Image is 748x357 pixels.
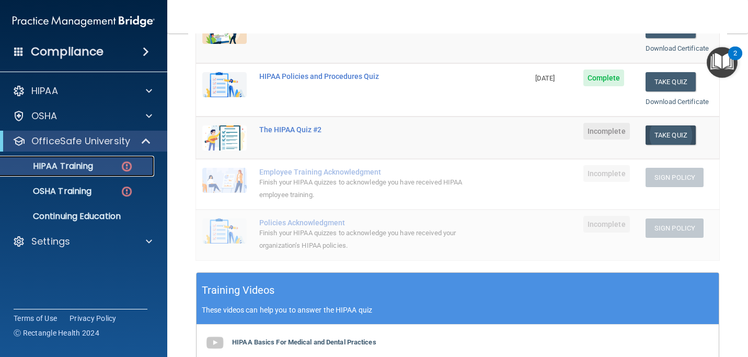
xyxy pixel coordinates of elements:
div: Finish your HIPAA quizzes to acknowledge you have received HIPAA employee training. [259,176,477,201]
a: OSHA [13,110,152,122]
a: Download Certificate [646,98,709,106]
a: Download Certificate [646,44,709,52]
button: Take Quiz [646,72,696,91]
button: Sign Policy [646,168,704,187]
img: danger-circle.6113f641.png [120,160,133,173]
span: Ⓒ Rectangle Health 2024 [14,328,99,338]
a: OfficeSafe University [13,135,152,147]
span: Incomplete [583,165,630,182]
img: PMB logo [13,11,155,32]
span: Incomplete [583,216,630,233]
button: Sign Policy [646,218,704,238]
p: These videos can help you to answer the HIPAA quiz [202,306,714,314]
img: gray_youtube_icon.38fcd6cc.png [204,332,225,353]
a: Terms of Use [14,313,57,324]
a: HIPAA [13,85,152,97]
p: Continuing Education [7,211,149,222]
p: OSHA Training [7,186,91,197]
a: Privacy Policy [70,313,117,324]
span: Incomplete [583,123,630,140]
h5: Training Videos [202,281,275,300]
div: Employee Training Acknowledgment [259,168,477,176]
p: OSHA [31,110,57,122]
img: danger-circle.6113f641.png [120,185,133,198]
span: Complete [583,70,625,86]
div: HIPAA Policies and Procedures Quiz [259,72,477,80]
p: Settings [31,235,70,248]
div: 2 [733,53,737,67]
button: Open Resource Center, 2 new notifications [707,47,738,78]
span: [DATE] [535,74,555,82]
div: The HIPAA Quiz #2 [259,125,477,134]
p: OfficeSafe University [31,135,130,147]
button: Take Quiz [646,125,696,145]
iframe: To enrich screen reader interactions, please activate Accessibility in Grammarly extension settings [696,285,735,325]
div: Finish your HIPAA quizzes to acknowledge you have received your organization’s HIPAA policies. [259,227,477,252]
b: HIPAA Basics For Medical and Dental Practices [232,338,376,346]
div: Policies Acknowledgment [259,218,477,227]
h4: Compliance [31,44,103,59]
p: HIPAA [31,85,58,97]
p: HIPAA Training [7,161,93,171]
a: Settings [13,235,152,248]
